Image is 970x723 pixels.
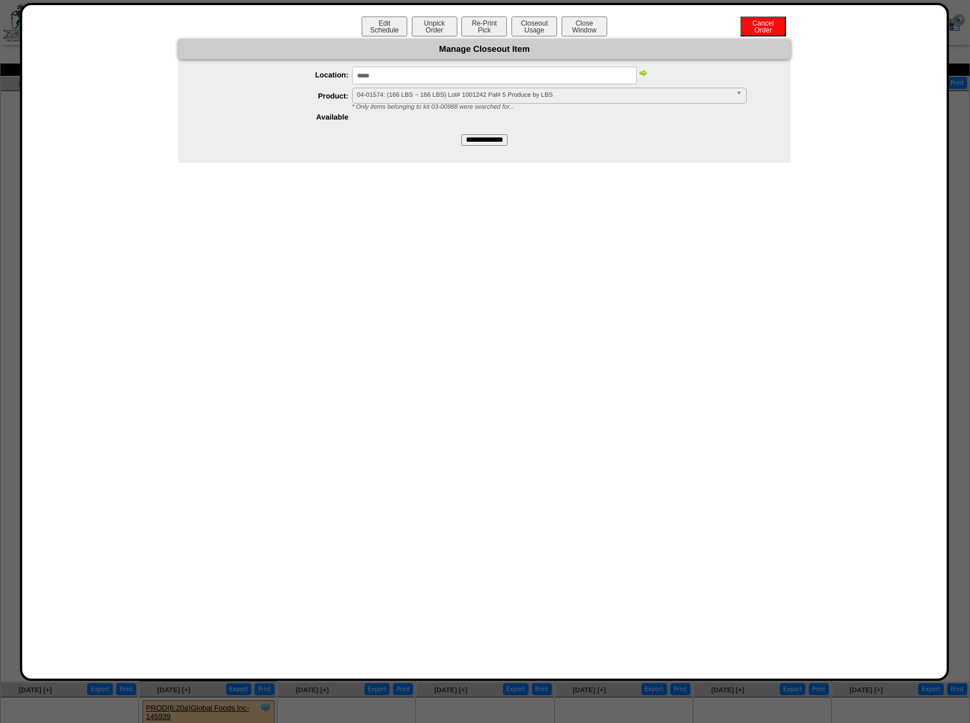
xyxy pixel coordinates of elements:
[201,113,352,121] label: Available
[362,17,407,36] button: EditSchedule
[201,71,352,79] label: Location:
[201,92,352,100] label: Product:
[740,17,786,36] button: CancelOrder
[562,17,607,36] button: CloseWindow
[298,104,791,110] div: * Only items belonging to kit 03-00988 were searched for...
[560,26,608,34] a: CloseWindow
[357,88,731,102] span: 04-01574: (166 LBS ~ 166 LBS) Lot# 1001242 Pal# 5 Produce by LBS
[412,17,457,36] button: UnpickOrder
[178,39,791,59] div: Manage Closeout Item
[639,68,648,77] img: arrowright.gif
[461,17,507,36] button: Re-PrintPick
[511,17,557,36] button: CloseoutUsage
